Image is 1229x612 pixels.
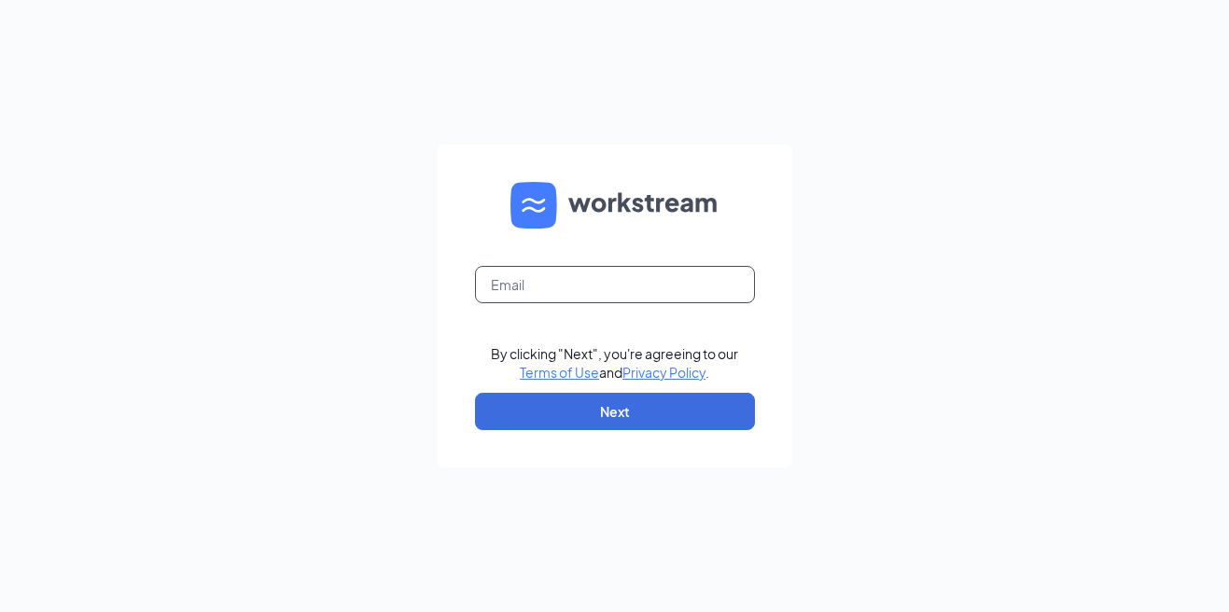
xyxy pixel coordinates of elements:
[491,344,738,382] div: By clicking "Next", you're agreeing to our and .
[520,364,599,381] a: Terms of Use
[510,182,719,229] img: WS logo and Workstream text
[475,393,755,430] button: Next
[475,266,755,303] input: Email
[622,364,705,381] a: Privacy Policy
